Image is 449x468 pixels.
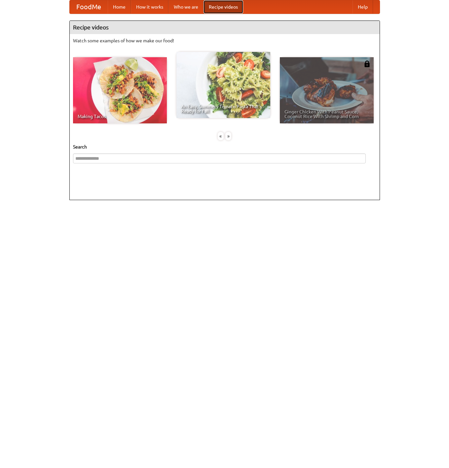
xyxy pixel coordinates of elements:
a: FoodMe [70,0,108,14]
div: « [218,132,224,140]
a: Making Tacos [73,57,167,123]
span: An Easy, Summery Tomato Pasta That's Ready for Fall [181,104,266,113]
h5: Search [73,144,376,150]
a: Help [353,0,373,14]
p: Watch some examples of how we make our food! [73,37,376,44]
img: 483408.png [364,61,370,67]
h4: Recipe videos [70,21,380,34]
span: Making Tacos [78,114,162,119]
div: » [225,132,231,140]
a: Who we are [168,0,204,14]
a: Recipe videos [204,0,243,14]
a: How it works [131,0,168,14]
a: Home [108,0,131,14]
a: An Easy, Summery Tomato Pasta That's Ready for Fall [176,52,270,118]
